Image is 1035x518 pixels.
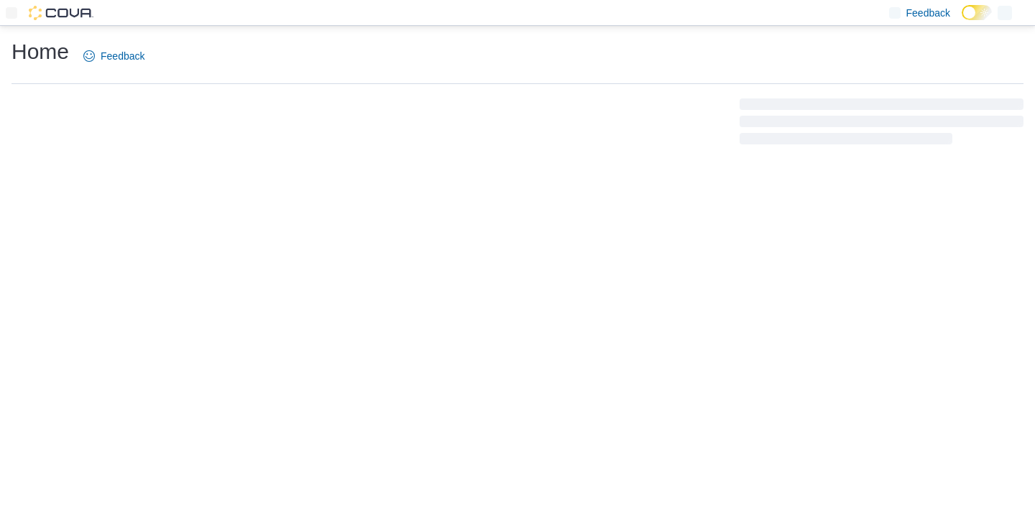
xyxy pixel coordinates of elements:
input: Dark Mode [962,5,992,20]
span: Feedback [906,6,950,20]
img: Cova [29,6,93,20]
a: Feedback [78,42,150,70]
span: Loading [740,101,1023,147]
h1: Home [11,37,69,66]
span: Feedback [101,49,144,63]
